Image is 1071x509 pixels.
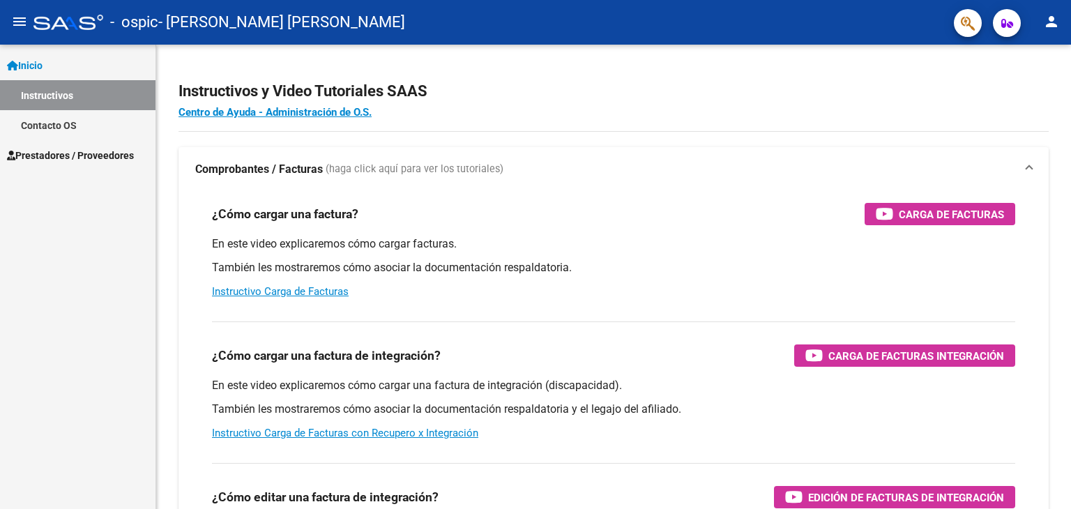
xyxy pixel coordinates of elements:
[212,402,1015,417] p: También les mostraremos cómo asociar la documentación respaldatoria y el legajo del afiliado.
[195,162,323,177] strong: Comprobantes / Facturas
[212,204,358,224] h3: ¿Cómo cargar una factura?
[212,260,1015,275] p: También les mostraremos cómo asociar la documentación respaldatoria.
[212,487,439,507] h3: ¿Cómo editar una factura de integración?
[7,58,43,73] span: Inicio
[828,347,1004,365] span: Carga de Facturas Integración
[212,236,1015,252] p: En este video explicaremos cómo cargar facturas.
[178,78,1049,105] h2: Instructivos y Video Tutoriales SAAS
[1024,462,1057,495] iframe: Intercom live chat
[212,285,349,298] a: Instructivo Carga de Facturas
[212,378,1015,393] p: En este video explicaremos cómo cargar una factura de integración (discapacidad).
[212,427,478,439] a: Instructivo Carga de Facturas con Recupero x Integración
[794,344,1015,367] button: Carga de Facturas Integración
[11,13,28,30] mat-icon: menu
[774,486,1015,508] button: Edición de Facturas de integración
[158,7,405,38] span: - [PERSON_NAME] [PERSON_NAME]
[808,489,1004,506] span: Edición de Facturas de integración
[178,106,372,119] a: Centro de Ayuda - Administración de O.S.
[7,148,134,163] span: Prestadores / Proveedores
[865,203,1015,225] button: Carga de Facturas
[110,7,158,38] span: - ospic
[326,162,503,177] span: (haga click aquí para ver los tutoriales)
[178,147,1049,192] mat-expansion-panel-header: Comprobantes / Facturas (haga click aquí para ver los tutoriales)
[899,206,1004,223] span: Carga de Facturas
[212,346,441,365] h3: ¿Cómo cargar una factura de integración?
[1043,13,1060,30] mat-icon: person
